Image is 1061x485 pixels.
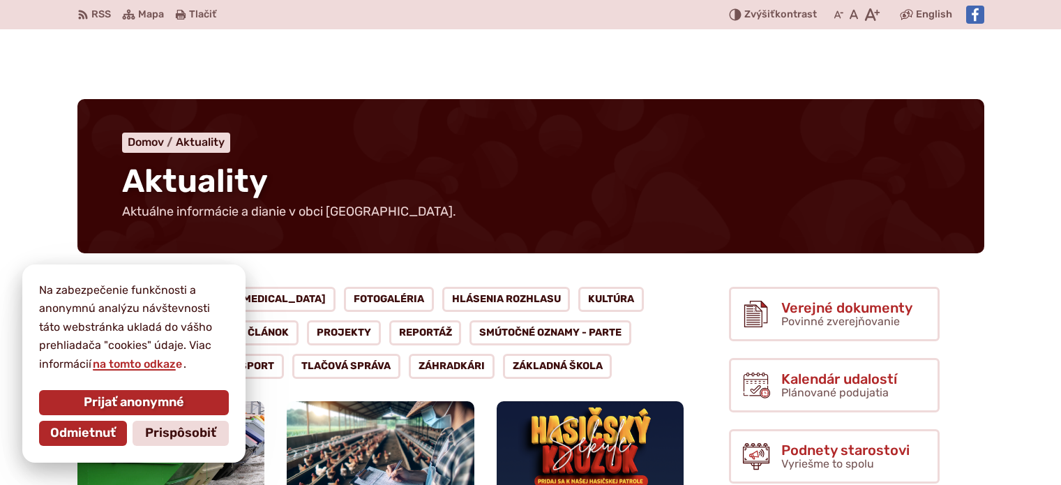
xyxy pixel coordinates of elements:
img: Prejsť na Facebook stránku [966,6,984,24]
a: PR článok [223,320,299,345]
span: Prijať anonymné [84,395,184,410]
a: Smútočné oznamy - parte [469,320,631,345]
p: Aktuálne informácie a dianie v obci [GEOGRAPHIC_DATA]. [122,204,457,220]
a: Kultúra [578,287,644,312]
span: Mapa [138,6,164,23]
a: Záhradkári [409,354,495,379]
button: Prijať anonymné [39,390,229,415]
span: Tlačiť [189,9,216,21]
span: Zvýšiť [744,8,775,20]
span: Odmietnuť [50,426,116,441]
span: Domov [128,135,164,149]
a: na tomto odkaze [91,357,183,371]
span: Vyriešme to spolu [781,457,874,470]
span: Verejné dokumenty [781,300,912,315]
a: Fotogaléria [344,287,434,312]
a: Verejné dokumenty Povinné zverejňovanie [729,287,940,341]
span: Aktuality [122,162,268,200]
span: Povinné zverejňovanie [781,315,900,328]
span: English [916,6,952,23]
span: Plánované podujatia [781,386,889,399]
a: Šport [230,354,284,379]
span: Kalendár udalostí [781,371,897,387]
a: Domov [128,135,176,149]
span: kontrast [744,9,817,21]
a: Reportáž [389,320,462,345]
a: Projekty [307,320,381,345]
a: English [913,6,955,23]
a: Tlačová správa [292,354,401,379]
a: Podnety starostovi Vyriešme to spolu [729,429,940,484]
button: Odmietnuť [39,421,127,446]
span: RSS [91,6,111,23]
span: Podnety starostovi [781,442,910,458]
a: [MEDICAL_DATA] [229,287,336,312]
a: Hlásenia rozhlasu [442,287,571,312]
p: Na zabezpečenie funkčnosti a anonymnú analýzu návštevnosti táto webstránka ukladá do vášho prehli... [39,281,229,373]
button: Prispôsobiť [133,421,229,446]
a: Kalendár udalostí Plánované podujatia [729,358,940,412]
span: Prispôsobiť [145,426,216,441]
a: Základná škola [503,354,612,379]
a: Aktuality [176,135,225,149]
